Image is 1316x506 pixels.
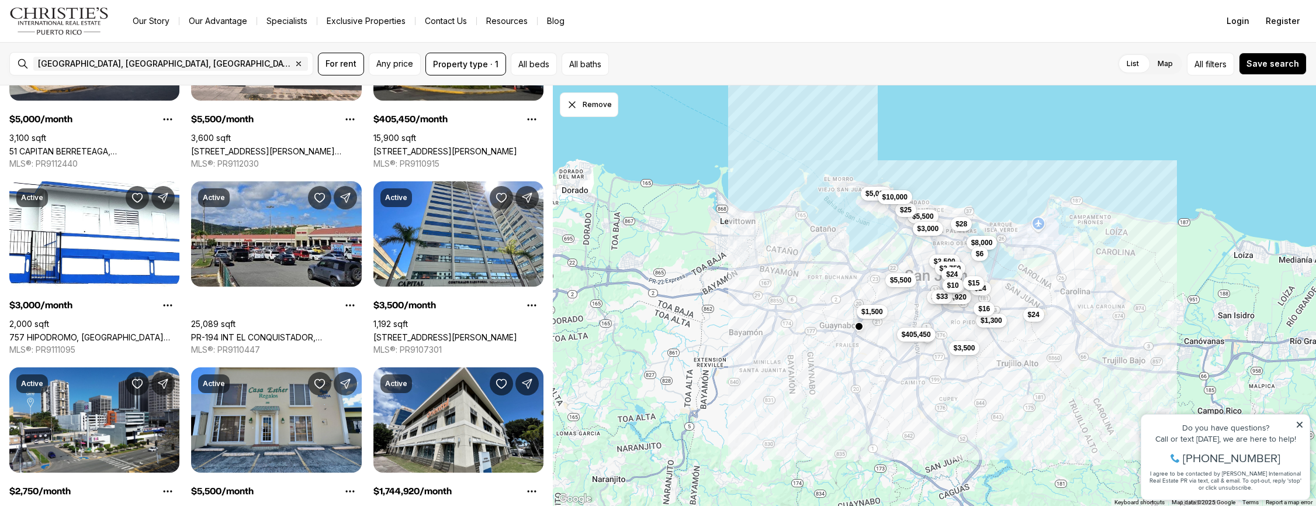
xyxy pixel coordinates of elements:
span: $10,000 [882,192,907,202]
a: Our Story [123,13,179,29]
button: All beds [511,53,557,75]
p: Active [21,379,43,388]
a: Resources [477,13,537,29]
button: $25 [895,203,916,217]
span: $33 [936,292,948,301]
button: Property options [520,108,543,131]
button: $3,500 [929,254,960,269]
button: Share Property [515,186,539,209]
button: $33 [931,290,953,304]
button: Property options [338,294,362,317]
label: Map [1148,53,1182,74]
span: $3,500 [954,343,975,353]
p: Active [203,379,225,388]
button: Share Property [151,186,175,209]
button: Save Property: PR-194 INT EL CONQUISTADOR [308,186,331,209]
button: $6 [971,247,988,261]
div: Do you have questions? [12,26,169,35]
span: Login [1227,16,1249,26]
p: Active [21,193,43,202]
p: Active [385,193,407,202]
span: filters [1206,58,1227,70]
p: Active [203,193,225,202]
span: Any price [376,59,413,68]
button: All baths [562,53,609,75]
span: $24 [1028,310,1040,319]
a: 757 HIPODROMO, SAN JUAN PR, 00909 [9,332,179,342]
button: $24 [1023,308,1044,322]
button: Save search [1239,53,1307,75]
span: [PHONE_NUMBER] [48,55,146,67]
span: $3,500 [934,257,955,266]
button: Property type · 1 [425,53,506,75]
button: Any price [369,53,421,75]
span: $1,744,920 [931,292,967,302]
button: Save Property: 239 ARTERIAL HOSTOS AVE [490,186,513,209]
button: $3,500 [949,341,980,355]
button: Save Property: 133 CALLE O'NEILL [126,372,149,395]
a: 201 DE DIEGO AVE., SAN JUAN PR, 00927 [373,146,517,156]
span: $2,750 [939,264,961,273]
button: $1,500 [857,305,888,319]
button: Property options [156,108,179,131]
label: List [1117,53,1148,74]
button: $24 [969,281,991,295]
a: 51 CAPITAN BERRETEAGA, SAN JUAN PR, 00901 [9,146,179,156]
button: $16 [974,302,995,316]
img: logo [9,7,109,35]
span: For rent [325,59,356,68]
span: $1,300 [981,316,1002,325]
button: $5,500 [908,209,938,223]
button: $10 [942,278,963,292]
button: $15 [963,276,984,290]
span: $6 [976,249,983,259]
button: $8,000 [967,236,998,250]
span: $16 [978,304,990,314]
span: [GEOGRAPHIC_DATA], [GEOGRAPHIC_DATA], [GEOGRAPHIC_DATA] [38,59,292,68]
button: Property options [520,480,543,503]
button: Property options [156,294,179,317]
span: $405,450 [902,330,931,339]
button: Register [1259,9,1307,33]
span: Register [1266,16,1300,26]
button: Share Property [151,372,175,395]
button: Save Property: 280 JESUS T PIÑERO AVE [490,372,513,395]
button: Property options [520,294,543,317]
button: Share Property [515,372,539,395]
button: For rent [318,53,364,75]
button: $1,744,920 [927,290,971,304]
a: Exclusive Properties [317,13,415,29]
button: Property options [156,480,179,503]
button: $1,300 [976,314,1007,328]
a: Our Advantage [179,13,257,29]
button: Save Property: 757 HIPODROMO [126,186,149,209]
span: $1,500 [861,307,883,316]
button: Dismiss drawing [560,92,618,117]
a: Specialists [257,13,317,29]
a: 1103 S PONCE DE LEON AVE S #5, SAN JUAN PR, 00907 [191,146,361,156]
button: Save Property: 265 AVENIDA DE DIEGO [308,372,331,395]
span: $5,000 [865,189,887,198]
button: Contact Us [415,13,476,29]
button: Property options [338,480,362,503]
a: 239 ARTERIAL HOSTOS AVE, SAN JUAN PR, 00918 [373,332,517,342]
button: Property options [338,108,362,131]
button: $3,000 [912,222,943,236]
span: I agree to be contacted by [PERSON_NAME] International Real Estate PR via text, call & email. To ... [15,72,167,94]
span: $24 [946,270,958,279]
button: $10,000 [877,190,912,204]
span: $5,500 [912,212,934,221]
button: Share Property [334,186,357,209]
span: $25 [900,205,912,215]
a: PR-194 INT EL CONQUISTADOR, FAJARDO PR, 00738 [191,332,361,342]
span: $28 [955,219,967,229]
button: Login [1220,9,1256,33]
span: $15 [968,278,979,288]
button: $5,000 [861,187,892,201]
button: $405,450 [897,328,936,342]
button: $5,500 [885,273,916,287]
button: $24 [941,267,962,281]
span: $8,000 [971,238,993,247]
button: Allfilters [1187,53,1234,75]
span: Save search [1246,59,1299,68]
